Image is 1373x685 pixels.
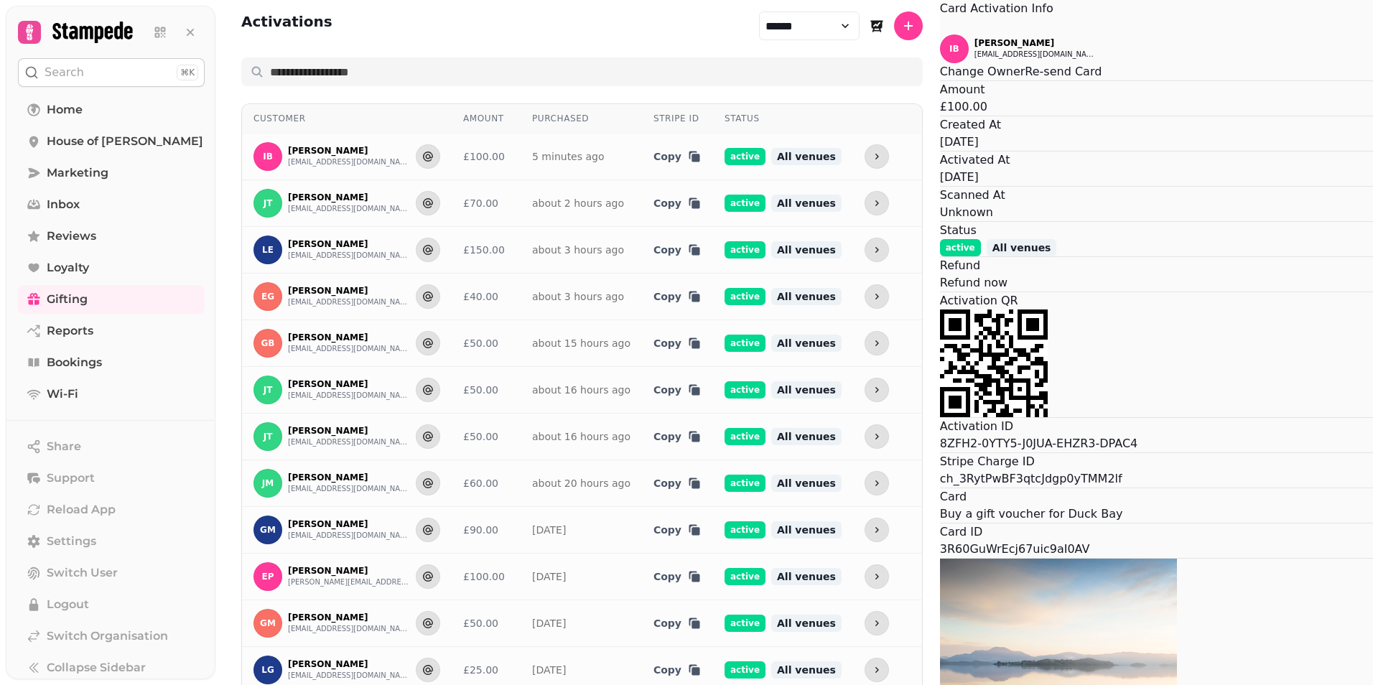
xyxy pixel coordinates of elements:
button: [EMAIL_ADDRESS][DOMAIN_NAME] [288,343,410,355]
button: Send to [416,284,440,309]
button: [EMAIL_ADDRESS][DOMAIN_NAME] [288,390,410,401]
a: about 15 hours ago [532,337,630,349]
span: LE [262,245,274,255]
div: £60.00 [463,476,509,490]
p: ch_3RytPwBF3qtcJdgp0yTMM2lf [940,470,1373,488]
span: active [725,568,765,585]
div: £50.00 [463,429,509,444]
div: ⌘K [177,65,198,80]
button: Copy [653,663,702,677]
button: Send to [416,564,440,589]
span: Switch User [47,564,118,582]
p: Activation QR [940,292,1373,309]
button: Copy [653,336,702,350]
p: [PERSON_NAME] [288,472,410,483]
span: active [725,241,765,258]
p: Status [940,222,1373,239]
button: more [865,331,889,355]
button: Re-send Card [1025,63,1102,80]
span: All venues [771,148,842,165]
p: Card ID [940,523,1373,541]
span: All venues [771,475,842,492]
span: All venues [771,195,842,212]
button: [EMAIL_ADDRESS][DOMAIN_NAME] [288,250,410,261]
button: Copy [653,429,702,444]
div: £100.00 [463,569,509,584]
button: Send to [416,518,440,542]
span: EP [262,572,274,582]
p: [PERSON_NAME] [288,565,410,577]
span: All venues [771,428,842,445]
button: more [865,191,889,215]
div: £50.00 [463,616,509,630]
p: 8ZFH2-0YTY5-J0JUA-EHZR3-DPAC4 [940,435,1373,452]
span: All venues [771,568,842,585]
div: Customer [253,113,440,124]
div: Purchased [532,113,630,124]
button: Copy [653,289,702,304]
button: more [865,564,889,589]
span: EG [261,292,274,302]
span: Share [47,438,81,455]
a: [DATE] [532,618,566,629]
button: more [865,611,889,635]
a: about 3 hours ago [532,291,624,302]
span: active [725,661,765,679]
button: more [865,284,889,309]
a: about 16 hours ago [532,431,630,442]
p: [PERSON_NAME] [288,145,410,157]
p: Activated At [940,152,1373,169]
span: active [725,521,765,539]
span: JT [264,198,273,208]
p: £100.00 [940,98,1373,116]
p: [PERSON_NAME] [974,37,1373,49]
span: Wi-Fi [47,386,78,403]
button: Send to [416,471,440,495]
a: [DATE] [532,664,566,676]
span: Switch Organisation [47,628,168,645]
p: [PERSON_NAME] [288,612,410,623]
span: Bookings [47,354,102,371]
span: JM [262,478,274,488]
button: Copy [653,243,702,257]
span: All venues [771,335,842,352]
span: All venues [771,661,842,679]
button: [EMAIL_ADDRESS][DOMAIN_NAME] [288,297,410,308]
button: Send to [416,611,440,635]
span: Settings [47,533,96,550]
button: [EMAIL_ADDRESS][DOMAIN_NAME] [288,483,410,495]
span: All venues [771,241,842,258]
div: £90.00 [463,523,509,537]
span: active [725,335,765,352]
button: more [865,144,889,169]
a: about 20 hours ago [532,477,630,489]
span: GM [260,618,276,628]
p: Search [45,64,84,81]
span: GM [260,525,276,535]
p: Buy a gift voucher for Duck Bay [940,505,1373,523]
span: All venues [771,381,842,399]
p: [PERSON_NAME] [288,425,410,437]
span: Reload App [47,501,116,518]
p: [DATE] [940,169,1373,186]
span: Gifting [47,291,88,308]
button: Copy [653,476,702,490]
span: GB [261,338,275,348]
span: IB [263,152,273,162]
button: more [865,238,889,262]
p: Stripe Charge ID [940,453,1373,470]
button: [EMAIL_ADDRESS][DOMAIN_NAME] [288,530,410,541]
span: JT [264,385,273,395]
button: Refund now [940,274,1007,292]
button: [EMAIL_ADDRESS][DOMAIN_NAME] [288,670,410,681]
span: active [940,239,981,256]
button: Copy [653,149,702,164]
p: Card [940,488,1373,505]
span: All venues [771,521,842,539]
span: Home [47,101,83,118]
span: LG [261,665,274,675]
div: £100.00 [463,149,509,164]
div: £25.00 [463,663,509,677]
p: [PERSON_NAME] [288,238,410,250]
button: Send to [416,191,440,215]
